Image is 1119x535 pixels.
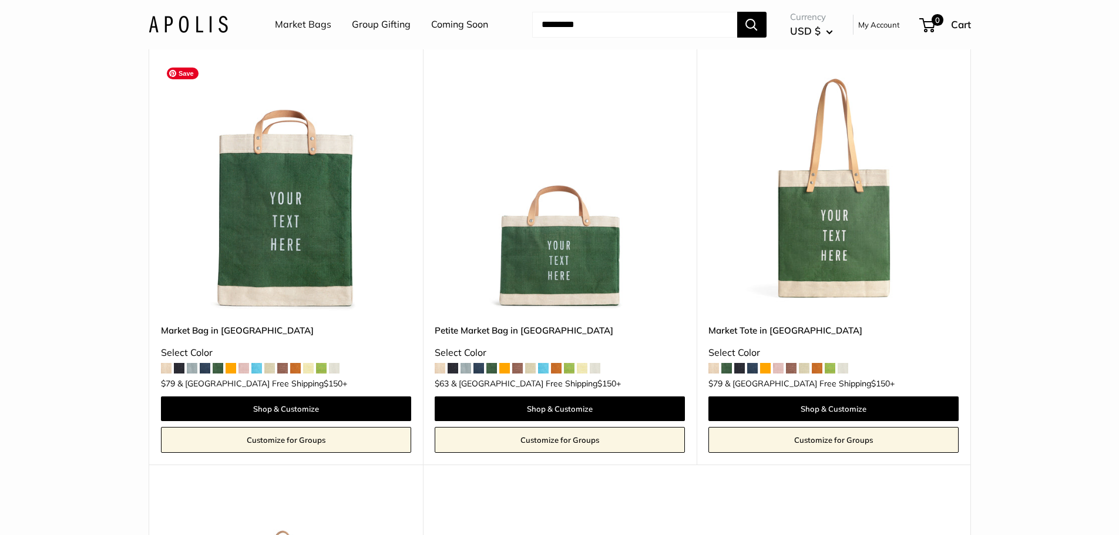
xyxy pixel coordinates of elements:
[708,62,959,312] img: description_Make it yours with custom printed text.
[161,344,411,362] div: Select Color
[532,12,737,38] input: Search...
[324,378,342,389] span: $150
[161,378,175,389] span: $79
[149,16,228,33] img: Apolis
[177,379,347,388] span: & [GEOGRAPHIC_DATA] Free Shipping +
[708,62,959,312] a: description_Make it yours with custom printed text.description_Spacious inner area with room for ...
[352,16,411,33] a: Group Gifting
[161,62,411,312] a: description_Make it yours with custom printed text.Market Bag in Field Green
[435,396,685,421] a: Shop & Customize
[725,379,895,388] span: & [GEOGRAPHIC_DATA] Free Shipping +
[708,324,959,337] a: Market Tote in [GEOGRAPHIC_DATA]
[931,14,943,26] span: 0
[871,378,890,389] span: $150
[790,25,821,37] span: USD $
[708,427,959,453] a: Customize for Groups
[435,62,685,312] img: description_Make it yours with custom printed text.
[708,396,959,421] a: Shop & Customize
[597,378,616,389] span: $150
[920,15,971,34] a: 0 Cart
[951,18,971,31] span: Cart
[708,378,723,389] span: $79
[737,12,767,38] button: Search
[435,427,685,453] a: Customize for Groups
[161,427,411,453] a: Customize for Groups
[435,344,685,362] div: Select Color
[275,16,331,33] a: Market Bags
[161,396,411,421] a: Shop & Customize
[161,324,411,337] a: Market Bag in [GEOGRAPHIC_DATA]
[167,68,199,79] span: Save
[435,324,685,337] a: Petite Market Bag in [GEOGRAPHIC_DATA]
[790,9,833,25] span: Currency
[435,62,685,312] a: description_Make it yours with custom printed text.description_Take it anywhere with easy-grip ha...
[435,378,449,389] span: $63
[858,18,900,32] a: My Account
[451,379,621,388] span: & [GEOGRAPHIC_DATA] Free Shipping +
[708,344,959,362] div: Select Color
[431,16,488,33] a: Coming Soon
[790,22,833,41] button: USD $
[161,62,411,312] img: description_Make it yours with custom printed text.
